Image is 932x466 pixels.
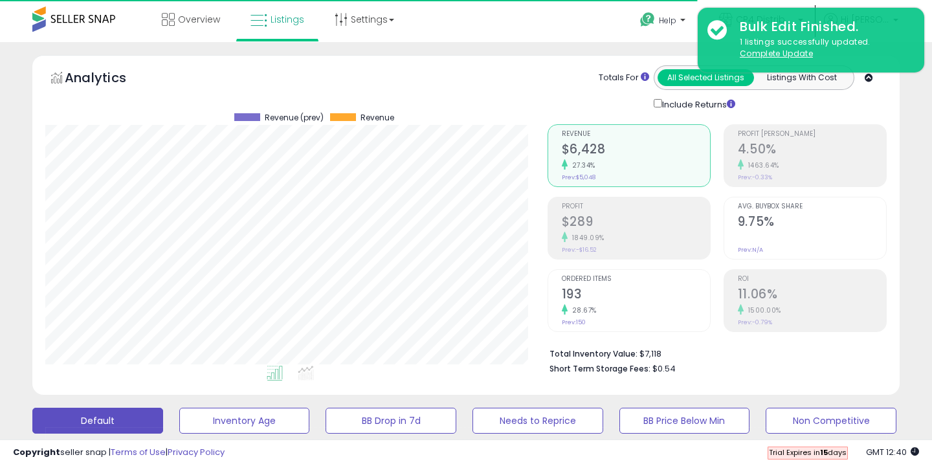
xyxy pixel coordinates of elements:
u: Complete Update [740,48,813,59]
strong: Copyright [13,446,60,458]
small: 28.67% [568,305,597,315]
small: Prev: -0.79% [738,318,772,326]
button: BB Price Below Min [619,408,750,434]
h2: 193 [562,287,710,304]
small: 1500.00% [744,305,781,315]
span: Profit [562,203,710,210]
button: Needs to Reprice [472,408,603,434]
a: Help [630,2,698,42]
div: Totals For [599,72,649,84]
small: 27.34% [568,161,595,170]
small: 1849.09% [568,233,605,243]
span: Trial Expires in days [769,447,847,458]
b: Short Term Storage Fees: [549,363,650,374]
div: Include Returns [644,96,751,111]
div: 1 listings successfully updated. [730,36,915,60]
small: Prev: -$16.52 [562,246,597,254]
b: 15 [820,447,828,458]
span: Overview [178,13,220,26]
div: Bulk Edit Finished. [730,17,915,36]
li: $7,118 [549,345,877,361]
span: $0.54 [652,362,676,375]
a: Privacy Policy [168,446,225,458]
span: Ordered Items [562,276,710,283]
button: All Selected Listings [658,69,754,86]
i: Get Help [639,12,656,28]
button: Inventory Age [179,408,310,434]
h2: 11.06% [738,287,886,304]
span: Revenue [562,131,710,138]
span: Revenue [361,113,394,122]
h2: $289 [562,214,710,232]
small: 1463.64% [744,161,779,170]
small: Prev: $5,048 [562,173,595,181]
span: Listings [271,13,304,26]
small: Prev: -0.33% [738,173,772,181]
h2: 4.50% [738,142,886,159]
span: Profit [PERSON_NAME] [738,131,886,138]
h2: 9.75% [738,214,886,232]
h2: $6,428 [562,142,710,159]
div: seller snap | | [13,447,225,459]
button: Non Competitive [766,408,896,434]
span: Help [659,15,676,26]
button: Listings With Cost [753,69,850,86]
span: 2025-08-15 12:40 GMT [866,446,919,458]
span: Avg. Buybox Share [738,203,886,210]
small: Prev: N/A [738,246,763,254]
a: Terms of Use [111,446,166,458]
h5: Analytics [65,69,151,90]
small: Prev: 150 [562,318,586,326]
button: Default [32,408,163,434]
button: BB Drop in 7d [326,408,456,434]
span: ROI [738,276,886,283]
span: Revenue (prev) [265,113,324,122]
b: Total Inventory Value: [549,348,638,359]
